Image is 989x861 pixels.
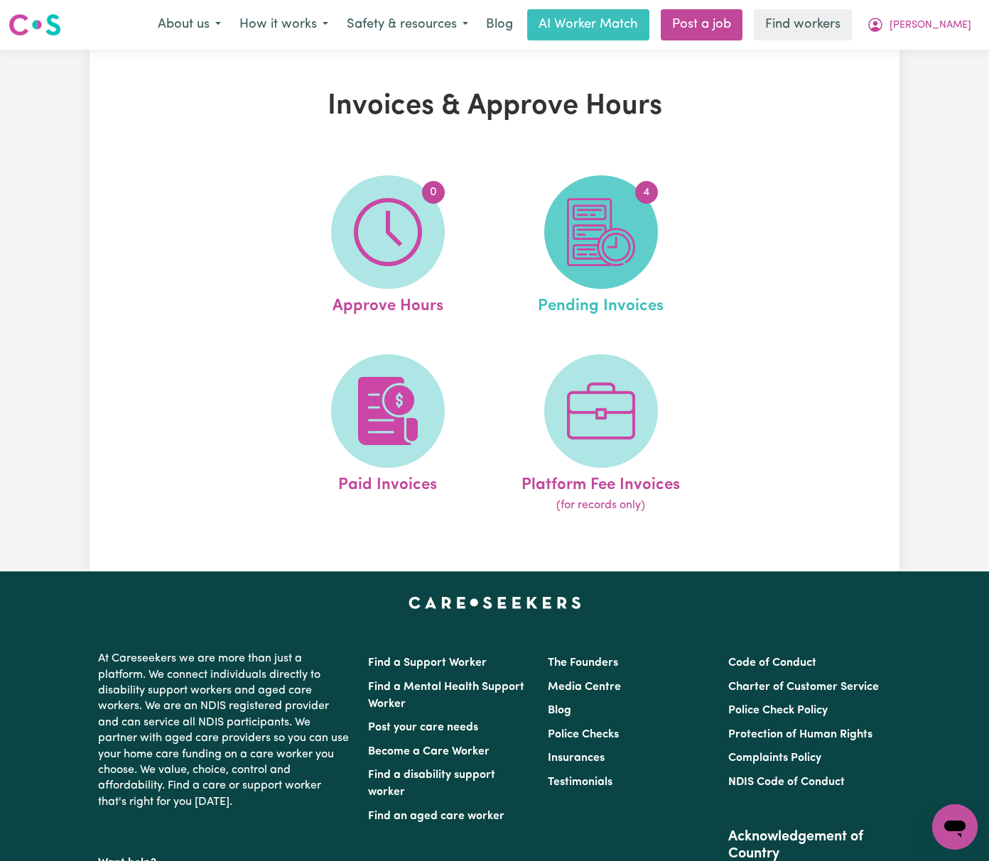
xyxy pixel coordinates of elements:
iframe: Button to launch messaging window [932,804,978,850]
a: Approve Hours [286,175,490,319]
a: Media Centre [548,681,621,693]
a: NDIS Code of Conduct [728,777,845,788]
a: Blog [548,705,571,716]
button: Safety & resources [337,10,477,40]
span: (for records only) [556,497,645,514]
p: At Careseekers we are more than just a platform. We connect individuals directly to disability su... [98,645,351,816]
a: Careseekers logo [9,9,61,41]
span: Approve Hours [333,289,443,319]
span: Paid Invoices [338,468,437,498]
a: AI Worker Match [527,9,649,40]
a: Find a disability support worker [368,769,495,798]
a: Code of Conduct [728,657,816,669]
span: 4 [635,181,658,204]
a: Police Checks [548,729,619,740]
a: Police Check Policy [728,705,828,716]
a: Find an aged care worker [368,811,504,822]
a: Post a job [661,9,742,40]
span: Pending Invoices [538,289,664,319]
a: Find workers [754,9,852,40]
span: 0 [422,181,445,204]
a: Charter of Customer Service [728,681,879,693]
a: Find a Support Worker [368,657,487,669]
a: Find a Mental Health Support Worker [368,681,524,710]
button: How it works [230,10,337,40]
h1: Invoices & Approve Hours [233,89,756,124]
img: Careseekers logo [9,12,61,38]
a: Platform Fee Invoices(for records only) [499,354,703,515]
a: Blog [477,9,521,40]
span: Platform Fee Invoices [521,468,680,498]
a: Protection of Human Rights [728,729,872,740]
a: Complaints Policy [728,752,821,764]
a: Pending Invoices [499,175,703,319]
a: Testimonials [548,777,612,788]
a: Careseekers home page [409,597,581,608]
button: About us [148,10,230,40]
a: Paid Invoices [286,354,490,515]
a: The Founders [548,657,618,669]
button: My Account [858,10,980,40]
a: Post your care needs [368,722,478,733]
span: [PERSON_NAME] [890,18,971,33]
a: Become a Care Worker [368,746,490,757]
a: Insurances [548,752,605,764]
